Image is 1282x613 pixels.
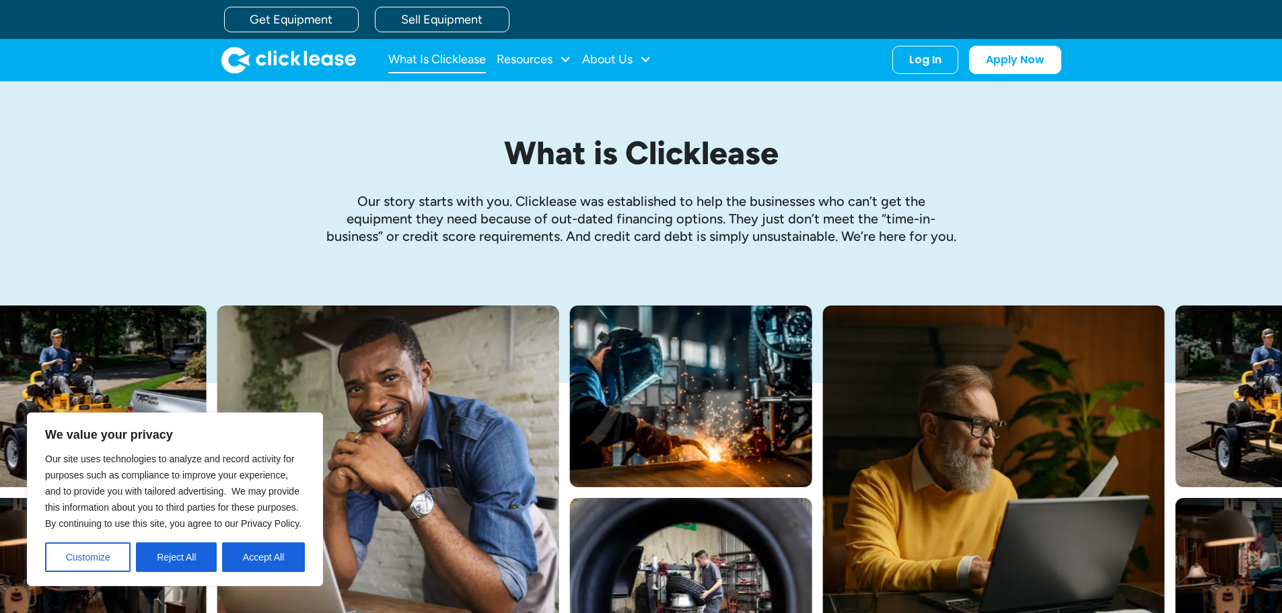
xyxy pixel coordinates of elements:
[45,454,301,529] span: Our site uses technologies to analyze and record activity for purposes such as compliance to impr...
[582,46,651,73] div: About Us
[45,427,305,443] p: We value your privacy
[375,7,509,32] a: Sell Equipment
[45,542,131,572] button: Customize
[221,46,356,73] a: home
[570,305,812,487] img: A welder in a large mask working on a large pipe
[909,53,941,67] div: Log In
[388,46,486,73] a: What Is Clicklease
[136,542,217,572] button: Reject All
[224,7,359,32] a: Get Equipment
[27,412,323,586] div: We value your privacy
[325,192,958,245] p: Our story starts with you. Clicklease was established to help the businesses who can’t get the eq...
[222,542,305,572] button: Accept All
[497,46,571,73] div: Resources
[221,46,356,73] img: Clicklease logo
[969,46,1061,74] a: Apply Now
[325,135,958,171] h1: What is Clicklease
